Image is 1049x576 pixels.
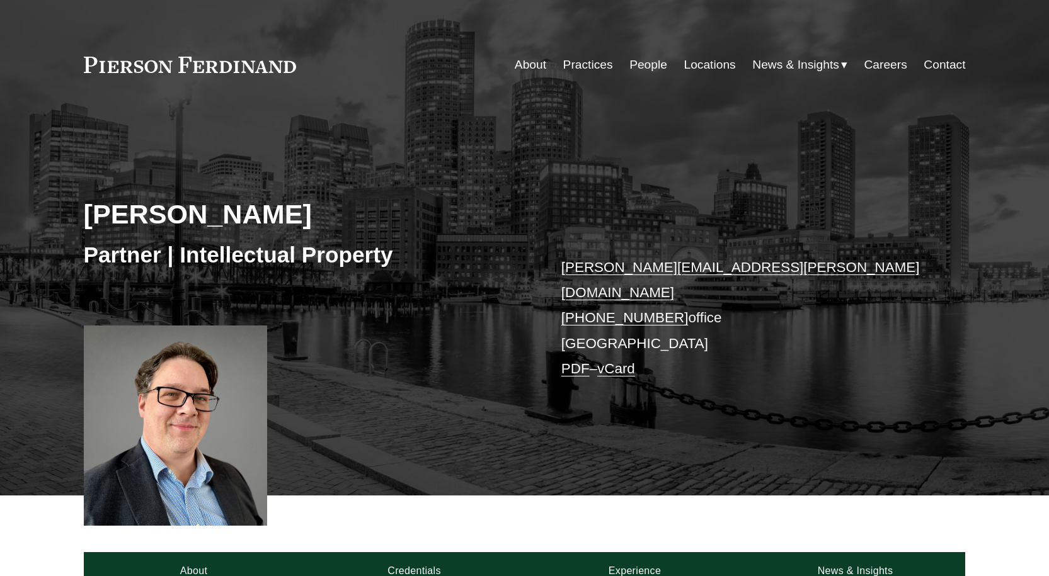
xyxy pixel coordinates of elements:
[684,53,736,77] a: Locations
[924,53,965,77] a: Contact
[597,361,635,376] a: vCard
[752,54,839,76] span: News & Insights
[561,255,929,382] p: office [GEOGRAPHIC_DATA] –
[629,53,667,77] a: People
[561,259,920,300] a: [PERSON_NAME][EMAIL_ADDRESS][PERSON_NAME][DOMAIN_NAME]
[84,198,525,230] h2: [PERSON_NAME]
[752,53,847,77] a: folder dropdown
[84,241,525,269] h3: Partner | Intellectual Property
[561,310,689,325] a: [PHONE_NUMBER]
[864,53,907,77] a: Careers
[515,53,546,77] a: About
[561,361,590,376] a: PDF
[563,53,613,77] a: Practices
